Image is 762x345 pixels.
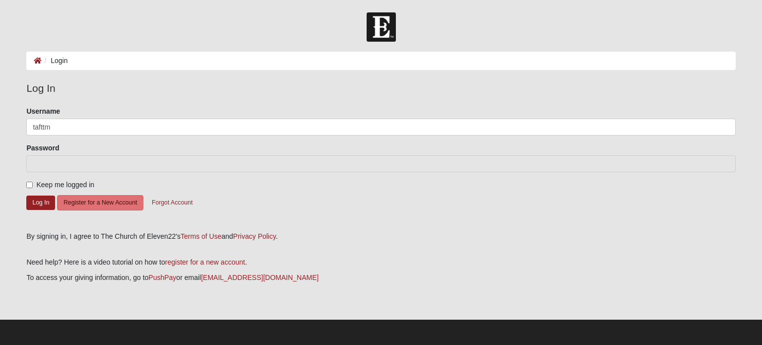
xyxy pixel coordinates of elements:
span: Keep me logged in [36,181,94,189]
input: Keep me logged in [26,182,33,188]
button: Forgot Account [145,195,199,210]
legend: Log In [26,80,735,96]
label: Password [26,143,59,153]
a: Privacy Policy [233,232,276,240]
button: Log In [26,196,55,210]
div: By signing in, I agree to The Church of Eleven22's and . [26,231,735,242]
li: Login [42,56,67,66]
a: Terms of Use [181,232,221,240]
img: Church of Eleven22 Logo [367,12,396,42]
a: [EMAIL_ADDRESS][DOMAIN_NAME] [201,274,318,281]
a: register for a new account [165,258,245,266]
p: To access your giving information, go to or email [26,273,735,283]
a: PushPay [148,274,176,281]
label: Username [26,106,60,116]
button: Register for a New Account [57,195,143,210]
p: Need help? Here is a video tutorial on how to . [26,257,735,268]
